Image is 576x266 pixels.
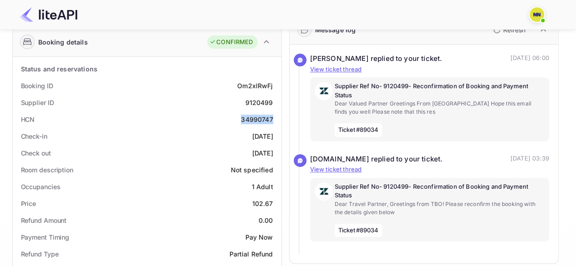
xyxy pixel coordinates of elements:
div: Om2xlRwFj [237,81,273,90]
span: Ticket #89034 [335,123,382,137]
div: Status and reservations [21,64,97,74]
p: View ticket thread [310,165,549,174]
div: 102.67 [252,199,273,208]
div: 34990747 [241,115,273,124]
div: Supplier ID [21,98,54,107]
div: Payment Timing [21,232,70,242]
div: [DATE] [252,131,273,141]
span: Ticket #89034 [335,224,382,237]
img: AwvSTEc2VUhQAAAAAElFTkSuQmCC [315,182,333,201]
p: [DATE] 06:00 [510,54,549,64]
div: [DATE] [252,148,273,158]
div: 1 Adult [251,182,273,191]
div: Booking ID [21,81,53,90]
img: N/A N/A [530,7,544,22]
p: Dear Valued Partner Greetings From [GEOGRAPHIC_DATA] Hope this email finds you well Please note t... [335,100,545,116]
div: Refund Type [21,249,59,259]
p: Dear Travel Partner, Greetings from TBO! Please reconfirm the booking with the details given below [335,200,545,216]
div: Not specified [231,165,273,175]
div: Refund Amount [21,216,67,225]
button: Refresh [488,23,529,37]
p: [DATE] 03:39 [510,154,549,165]
div: [PERSON_NAME] replied to your ticket. [310,54,443,64]
img: LiteAPI Logo [20,7,77,22]
div: Room description [21,165,73,175]
div: Pay Now [245,232,273,242]
div: CONFIRMED [209,38,253,47]
div: Check-in [21,131,47,141]
div: [DOMAIN_NAME] replied to your ticket. [310,154,443,165]
div: 0.00 [259,216,273,225]
div: 9120499 [245,98,273,107]
div: Price [21,199,36,208]
p: Supplier Ref No- 9120499- Reconfirmation of Booking and Payment Status [335,182,545,200]
img: AwvSTEc2VUhQAAAAAElFTkSuQmCC [315,82,333,100]
div: Occupancies [21,182,61,191]
div: Booking details [38,37,88,47]
p: View ticket thread [310,65,549,74]
p: Supplier Ref No- 9120499- Reconfirmation of Booking and Payment Status [335,82,545,100]
div: Partial Refund [229,249,273,259]
p: Refresh [503,25,525,35]
div: HCN [21,115,35,124]
div: Message log [315,25,356,35]
div: Check out [21,148,51,158]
